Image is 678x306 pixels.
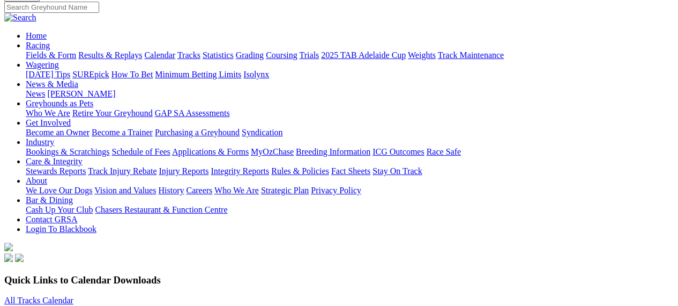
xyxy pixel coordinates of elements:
[26,70,70,79] a: [DATE] Tips
[26,166,86,176] a: Stewards Reports
[311,186,361,195] a: Privacy Policy
[242,128,282,137] a: Syndication
[88,166,157,176] a: Track Injury Rebate
[26,157,83,166] a: Care & Integrity
[236,50,264,60] a: Grading
[15,253,24,262] img: twitter.svg
[4,296,73,305] a: All Tracks Calendar
[95,205,227,214] a: Chasers Restaurant & Function Centre
[26,215,77,224] a: Contact GRSA
[321,50,406,60] a: 2025 TAB Adelaide Cup
[331,166,370,176] a: Fact Sheets
[111,70,153,79] a: How To Bet
[159,166,208,176] a: Injury Reports
[26,41,50,50] a: Racing
[158,186,184,195] a: History
[26,186,674,195] div: About
[266,50,297,60] a: Coursing
[111,147,170,156] a: Schedule of Fees
[299,50,319,60] a: Trials
[155,108,230,118] a: GAP SA Assessments
[78,50,142,60] a: Results & Replays
[26,89,674,99] div: News & Media
[4,253,13,262] img: facebook.svg
[177,50,200,60] a: Tracks
[4,2,99,13] input: Search
[26,89,45,98] a: News
[372,147,424,156] a: ICG Outcomes
[26,70,674,79] div: Wagering
[271,166,329,176] a: Rules & Policies
[26,50,76,60] a: Fields & Form
[261,186,309,195] a: Strategic Plan
[26,108,674,118] div: Greyhounds as Pets
[26,166,674,176] div: Care & Integrity
[4,243,13,251] img: logo-grsa-white.png
[155,128,240,137] a: Purchasing a Greyhound
[47,89,115,98] a: [PERSON_NAME]
[408,50,436,60] a: Weights
[211,166,269,176] a: Integrity Reports
[26,118,71,127] a: Get Involved
[26,147,109,156] a: Bookings & Scratchings
[372,166,422,176] a: Stay On Track
[214,186,259,195] a: Who We Are
[26,224,96,234] a: Login To Blackbook
[296,147,370,156] a: Breeding Information
[426,147,460,156] a: Race Safe
[4,13,36,23] img: Search
[26,205,674,215] div: Bar & Dining
[26,108,70,118] a: Who We Are
[26,128,674,137] div: Get Involved
[438,50,504,60] a: Track Maintenance
[26,195,73,205] a: Bar & Dining
[251,147,294,156] a: MyOzChase
[26,79,78,89] a: News & Media
[26,31,47,40] a: Home
[155,70,241,79] a: Minimum Betting Limits
[26,99,93,108] a: Greyhounds as Pets
[186,186,212,195] a: Careers
[172,147,249,156] a: Applications & Forms
[26,186,92,195] a: We Love Our Dogs
[26,60,59,69] a: Wagering
[26,50,674,60] div: Racing
[26,128,90,137] a: Become an Owner
[94,186,156,195] a: Vision and Values
[26,176,47,185] a: About
[243,70,269,79] a: Isolynx
[4,274,674,286] h3: Quick Links to Calendar Downloads
[72,108,153,118] a: Retire Your Greyhound
[144,50,175,60] a: Calendar
[92,128,153,137] a: Become a Trainer
[72,70,109,79] a: SUREpick
[203,50,234,60] a: Statistics
[26,205,93,214] a: Cash Up Your Club
[26,137,54,147] a: Industry
[26,147,674,157] div: Industry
